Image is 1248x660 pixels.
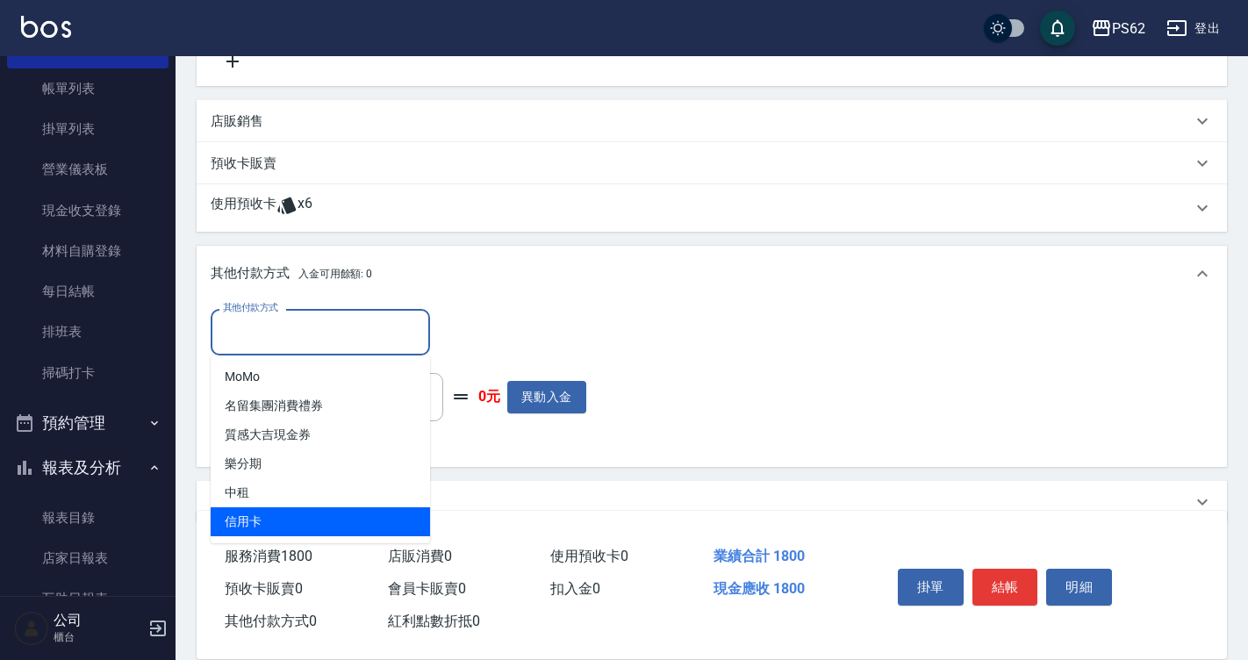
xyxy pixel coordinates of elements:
[7,271,169,312] a: 每日結帳
[211,195,276,221] p: 使用預收卡
[211,478,430,507] span: 中租
[388,613,480,629] span: 紅利點數折抵 0
[211,264,372,283] p: 其他付款方式
[507,381,586,413] button: 異動入金
[714,580,805,597] span: 現金應收 1800
[223,301,278,314] label: 其他付款方式
[388,548,452,564] span: 店販消費 0
[478,388,500,406] strong: 0元
[54,629,143,645] p: 櫃台
[7,445,169,491] button: 報表及分析
[898,569,964,606] button: 掛單
[197,246,1227,302] div: 其他付款方式入金可用餘額: 0
[211,362,430,391] span: MoMo
[211,449,430,478] span: 樂分期
[211,507,430,536] span: 信用卡
[7,538,169,578] a: 店家日報表
[197,481,1227,523] div: 備註及來源
[225,613,317,629] span: 其他付款方式 0
[7,498,169,538] a: 報表目錄
[550,580,600,597] span: 扣入金 0
[1159,12,1227,45] button: 登出
[7,353,169,393] a: 掃碼打卡
[7,231,169,271] a: 材料自購登錄
[225,548,312,564] span: 服務消費 1800
[7,578,169,619] a: 互助日報表
[211,154,276,173] p: 預收卡販賣
[1040,11,1075,46] button: save
[211,420,430,449] span: 質感大吉現金券
[21,16,71,38] img: Logo
[7,68,169,109] a: 帳單列表
[197,142,1227,184] div: 預收卡販賣
[1084,11,1152,47] button: PS62
[211,391,430,420] span: 名留集團消費禮券
[7,400,169,446] button: 預約管理
[298,195,312,221] span: x6
[7,190,169,231] a: 現金收支登錄
[550,548,628,564] span: 使用預收卡 0
[1112,18,1145,39] div: PS62
[197,100,1227,142] div: 店販銷售
[298,268,373,280] span: 入金可用餘額: 0
[7,109,169,149] a: 掛單列表
[54,612,143,629] h5: 公司
[7,312,169,352] a: 排班表
[197,184,1227,232] div: 使用預收卡x6
[225,580,303,597] span: 預收卡販賣 0
[1046,569,1112,606] button: 明細
[714,548,805,564] span: 業績合計 1800
[972,569,1038,606] button: 結帳
[7,149,169,190] a: 營業儀表板
[388,580,466,597] span: 會員卡販賣 0
[211,112,263,131] p: 店販銷售
[14,611,49,646] img: Person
